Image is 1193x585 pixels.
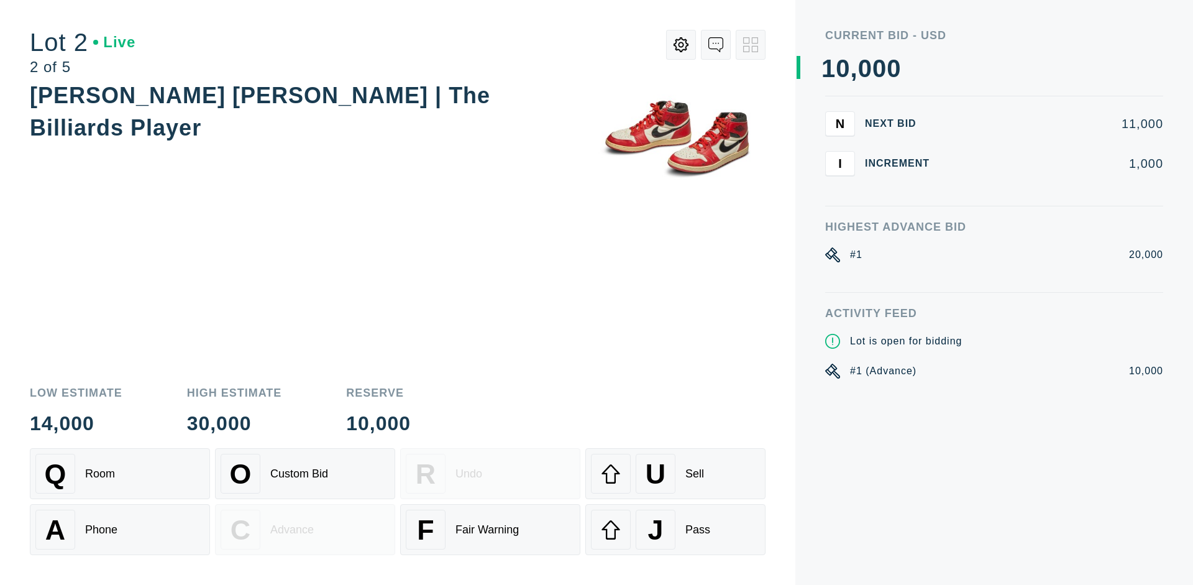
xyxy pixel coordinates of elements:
[851,56,858,305] div: ,
[30,60,135,75] div: 2 of 5
[850,364,916,379] div: #1 (Advance)
[30,504,210,555] button: APhone
[187,413,282,433] div: 30,000
[416,458,436,490] span: R
[685,523,710,537] div: Pass
[646,458,665,490] span: U
[865,119,939,129] div: Next Bid
[887,56,901,81] div: 0
[93,35,135,50] div: Live
[949,117,1163,130] div: 11,000
[858,56,872,81] div: 0
[85,523,117,537] div: Phone
[825,111,855,136] button: N
[685,468,704,481] div: Sell
[270,523,314,537] div: Advance
[949,157,1163,170] div: 1,000
[30,448,210,499] button: QRoom
[1129,364,1163,379] div: 10,000
[417,514,434,546] span: F
[45,514,65,546] span: A
[836,56,850,81] div: 0
[231,514,250,546] span: C
[215,504,395,555] button: CAdvance
[1129,247,1163,262] div: 20,000
[850,334,962,349] div: Lot is open for bidding
[585,448,766,499] button: USell
[825,221,1163,233] div: Highest Advance Bid
[455,523,519,537] div: Fair Warning
[45,458,66,490] span: Q
[346,413,411,433] div: 10,000
[872,56,887,81] div: 0
[647,514,663,546] span: J
[821,56,836,81] div: 1
[850,247,862,262] div: #1
[187,387,282,398] div: High Estimate
[30,413,122,433] div: 14,000
[346,387,411,398] div: Reserve
[270,468,328,481] div: Custom Bid
[825,151,855,176] button: I
[400,448,580,499] button: RUndo
[85,468,115,481] div: Room
[865,159,939,168] div: Increment
[836,116,844,131] span: N
[400,504,580,555] button: FFair Warning
[30,83,490,140] div: [PERSON_NAME] [PERSON_NAME] | The Billiards Player
[215,448,395,499] button: OCustom Bid
[838,156,842,170] span: I
[825,30,1163,41] div: Current Bid - USD
[825,308,1163,319] div: Activity Feed
[455,468,482,481] div: Undo
[30,30,135,55] div: Lot 2
[230,458,252,490] span: O
[585,504,766,555] button: JPass
[30,387,122,398] div: Low Estimate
